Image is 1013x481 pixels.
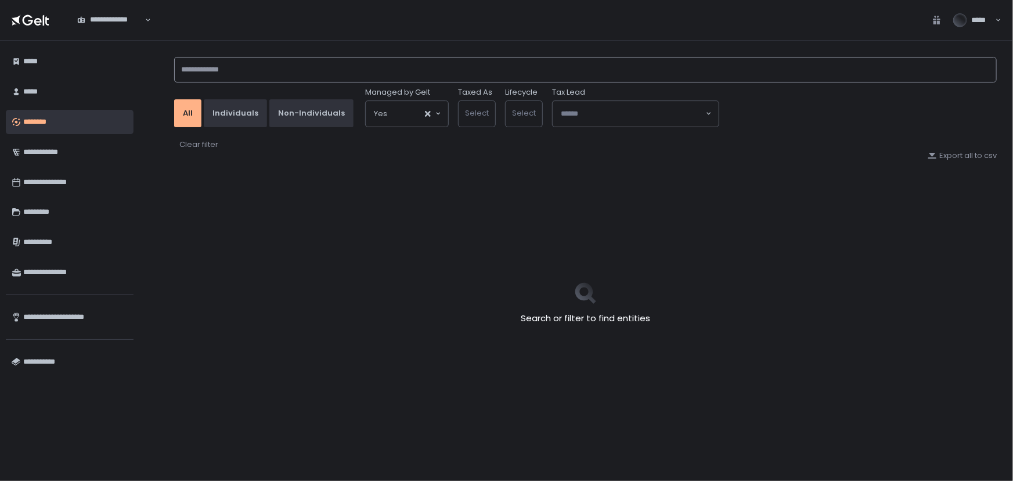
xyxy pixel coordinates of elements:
[212,108,258,119] div: Individuals
[425,111,431,117] button: Clear Selected
[505,87,538,98] label: Lifecycle
[269,99,354,127] button: Non-Individuals
[366,101,448,127] div: Search for option
[374,108,387,120] span: Yes
[204,99,267,127] button: Individuals
[77,25,144,37] input: Search for option
[561,108,705,120] input: Search for option
[465,107,489,119] span: Select
[553,101,719,127] div: Search for option
[512,107,536,119] span: Select
[387,108,424,120] input: Search for option
[179,139,219,150] button: Clear filter
[521,312,650,325] h2: Search or filter to find entities
[183,108,193,119] div: All
[458,87,492,98] label: Taxed As
[928,150,997,161] button: Export all to csv
[278,108,345,119] div: Non-Individuals
[552,87,585,98] span: Tax Lead
[174,99,201,127] button: All
[179,139,218,150] div: Clear filter
[365,87,430,98] span: Managed by Gelt
[70,8,151,33] div: Search for option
